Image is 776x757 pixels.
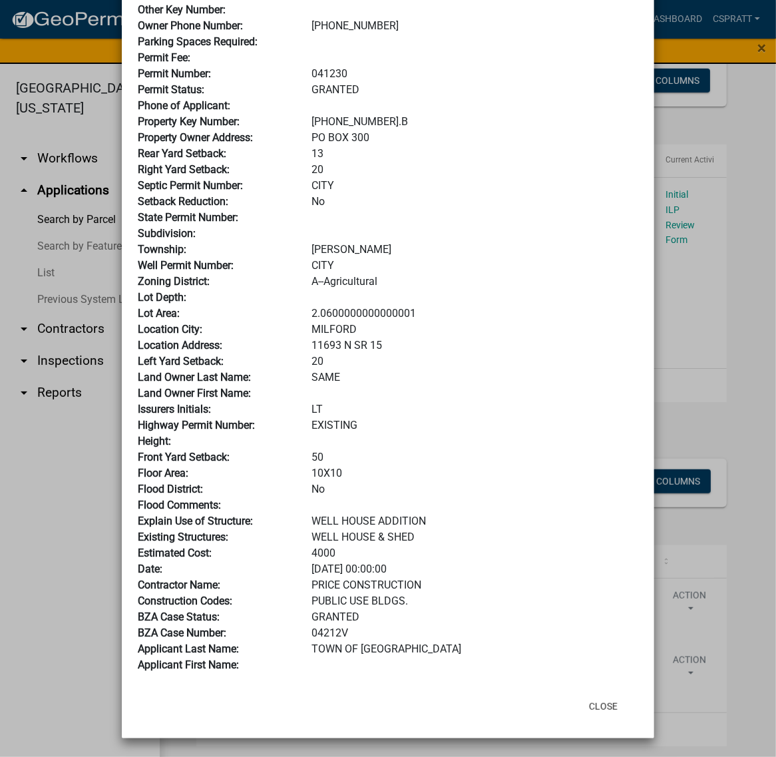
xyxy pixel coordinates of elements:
b: Setback Reduction: [138,195,228,208]
b: Permit Status: [138,83,204,96]
b: Land Owner First Name: [138,387,251,399]
div: [PERSON_NAME] [301,242,648,258]
div: CITY [301,178,648,194]
button: Close [578,694,628,718]
div: 2.0600000000000001 [301,306,648,322]
b: Well Permit Number: [138,259,234,272]
b: Explain Use of Structure: [138,515,253,527]
div: PRICE CONSTRUCTION [301,577,648,593]
b: Septic Permit Number: [138,179,243,192]
div: No [301,481,648,497]
b: Zoning District: [138,275,210,288]
b: Applicant Last Name: [138,642,239,655]
div: A--Agricultural [301,274,648,290]
b: Property Owner Address: [138,131,253,144]
div: WELL HOUSE & SHED [301,529,648,545]
b: Issurers Initials: [138,403,211,415]
div: 04212V [301,625,648,641]
b: Highway Permit Number: [138,419,255,431]
b: Right Yard Setback: [138,163,230,176]
b: Front Yard Setback: [138,451,230,463]
div: 50 [301,449,648,465]
b: BZA Case Status: [138,611,220,623]
div: No [301,194,648,210]
b: Applicant First Name: [138,658,239,671]
div: MILFORD [301,322,648,338]
div: 11693 N SR 15 [301,338,648,354]
b: Contractor Name: [138,579,220,591]
b: Subdivision: [138,227,196,240]
b: Property Key Number: [138,115,240,128]
div: LT [301,401,648,417]
div: GRANTED [301,82,648,98]
div: GRANTED [301,609,648,625]
div: [PHONE_NUMBER].B [301,114,648,130]
div: EXISTING [301,417,648,433]
b: Lot Depth: [138,291,186,304]
b: Township: [138,243,186,256]
b: Land Owner Last Name: [138,371,251,383]
b: Construction Codes: [138,595,232,607]
b: Permit Fee: [138,51,190,64]
div: PUBLIC USE BLDGS. [301,593,648,609]
b: Parking Spaces Required: [138,35,258,48]
b: Permit Number: [138,67,211,80]
b: Other Key Number: [138,3,226,16]
b: Flood District: [138,483,203,495]
b: Height: [138,435,171,447]
div: 041230 [301,66,648,82]
b: State Permit Number: [138,211,238,224]
b: Left Yard Setback: [138,355,224,368]
div: TOWN OF [GEOGRAPHIC_DATA] [301,641,648,657]
div: 13 [301,146,648,162]
b: Existing Structures: [138,531,228,543]
b: BZA Case Number: [138,627,226,639]
b: Phone of Applicant: [138,99,230,112]
div: SAME [301,370,648,385]
b: Owner Phone Number: [138,19,243,32]
div: PO BOX 300 [301,130,648,146]
div: 20 [301,162,648,178]
div: [PHONE_NUMBER] [301,18,648,34]
div: WELL HOUSE ADDITION [301,513,648,529]
b: Date: [138,563,162,575]
div: CITY [301,258,648,274]
div: 20 [301,354,648,370]
b: Location City: [138,323,202,336]
div: [DATE] 00:00:00 [301,561,648,577]
b: Flood Comments: [138,499,221,511]
b: Floor Area: [138,467,188,479]
b: Estimated Cost: [138,547,212,559]
div: 4000 [301,545,648,561]
b: Rear Yard Setback: [138,147,226,160]
b: Location Address: [138,339,222,352]
div: 10X10 [301,465,648,481]
b: Lot Area: [138,307,180,320]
